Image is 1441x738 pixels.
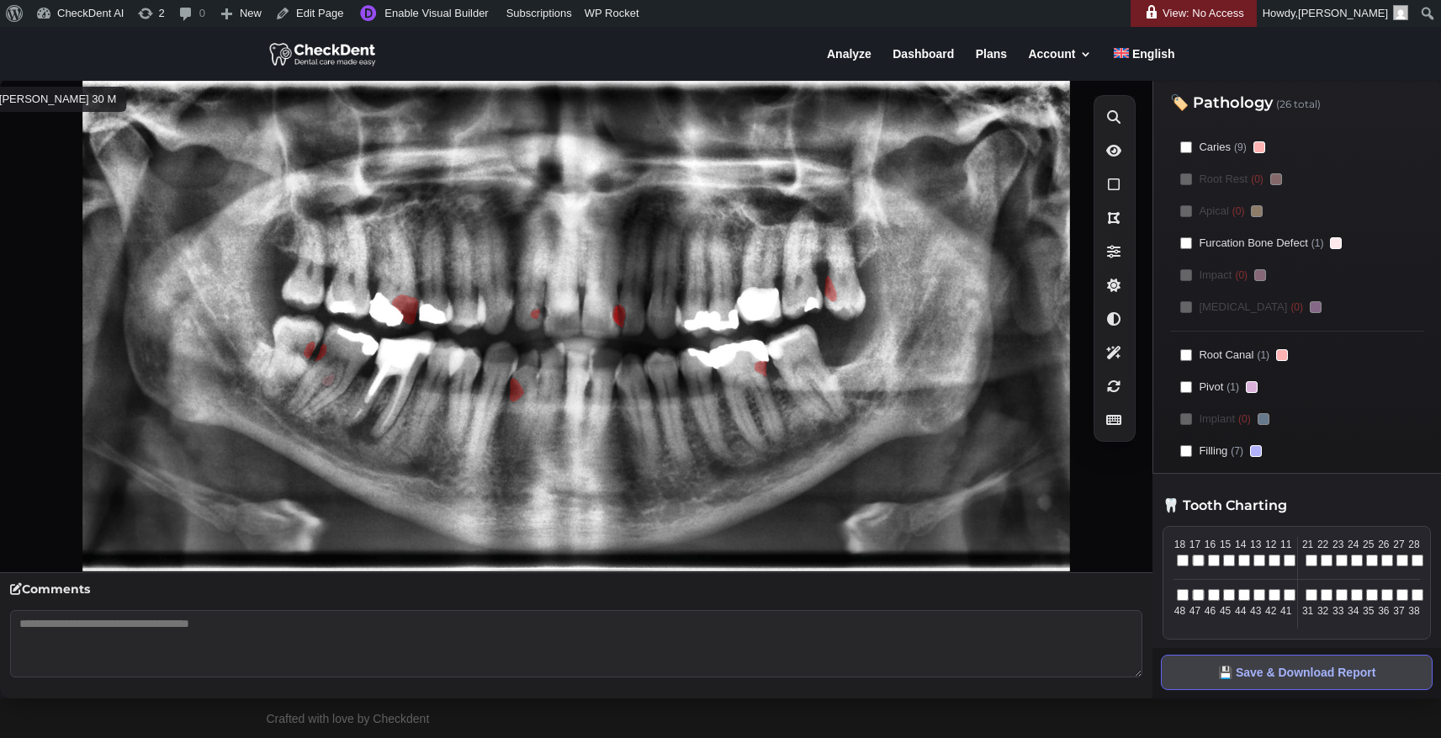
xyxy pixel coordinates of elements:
input: Root Rest(0) [1180,173,1192,185]
span: (1) [1311,236,1324,251]
a: Dashboard [893,48,954,81]
span: 42 [1265,603,1277,619]
label: Filling [1170,438,1424,465]
h3: 🏷️ Pathology [1170,95,1424,120]
span: (9) [1234,140,1247,155]
label: Root Rest [1170,166,1424,193]
span: (0) [1235,268,1248,283]
span: 36 [1378,603,1390,619]
label: [MEDICAL_DATA] [1170,294,1424,321]
img: CheckDent AI [269,40,378,67]
input: Furcation Bone Defect(1) [1180,237,1192,249]
span: 38 [1408,603,1420,619]
span: [PERSON_NAME] [1298,7,1388,19]
span: 22 [1317,537,1329,552]
input: Pivot(1) [1180,381,1192,393]
span: (0) [1290,300,1303,315]
label: Impact [1170,262,1424,289]
span: 32 [1317,603,1329,619]
a: Analyze [827,48,871,81]
span: 35 [1363,603,1375,619]
span: 45 [1220,603,1232,619]
span: 15 [1220,537,1232,552]
span: (0) [1251,172,1264,187]
span: 16 [1205,537,1216,552]
span: 18 [1173,537,1185,552]
span: 31 [1302,603,1314,619]
div: Crafted with love by Checkdent [267,711,430,735]
span: 46 [1205,603,1216,619]
span: 26 [1378,537,1390,552]
label: Implant [1170,406,1424,433]
span: (1) [1257,348,1269,363]
span: 14 [1235,537,1247,552]
input: Caries(9) [1180,141,1192,153]
input: Root Canal(1) [1180,349,1192,361]
span: 37 [1393,603,1405,619]
span: 25 [1363,537,1375,552]
button: 💾 Save & Download Report [1161,655,1433,690]
span: (7) [1231,443,1243,459]
label: Crown [1170,470,1424,496]
span: 28 [1408,537,1420,552]
label: Furcation Bone Defect [1170,230,1424,257]
a: English [1114,48,1175,81]
label: Apical [1170,198,1424,225]
img: Arnav Saha [1393,5,1408,20]
span: 23 [1332,537,1344,552]
span: 33 [1332,603,1344,619]
span: 21 [1302,537,1314,552]
input: Apical(0) [1180,205,1192,217]
span: 43 [1250,603,1262,619]
span: 24 [1348,537,1359,552]
span: 44 [1235,603,1247,619]
span: 41 [1280,603,1292,619]
h3: 🦷 Tooth Charting [1163,499,1431,518]
label: Pivot [1170,374,1424,401]
label: Root Canal [1170,342,1424,369]
span: English [1132,47,1175,61]
a: Plans [976,48,1007,81]
span: 34 [1348,603,1359,619]
span: 27 [1393,537,1405,552]
h4: Comments [10,583,1142,603]
span: 13 [1250,537,1262,552]
input: Impact(0) [1180,269,1192,281]
span: (26 total) [1276,98,1321,110]
input: [MEDICAL_DATA](0) [1180,301,1192,313]
span: (1) [1226,380,1239,395]
input: Implant(0) [1180,413,1192,425]
span: 12 [1265,537,1277,552]
span: 11 [1280,537,1292,552]
span: 48 [1173,603,1185,619]
span: (0) [1232,204,1245,219]
span: (0) [1238,411,1251,427]
span: 17 [1189,537,1200,552]
span: 47 [1189,603,1200,619]
a: Account [1028,48,1092,81]
input: Filling(7) [1180,445,1192,457]
label: Caries [1170,134,1424,161]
